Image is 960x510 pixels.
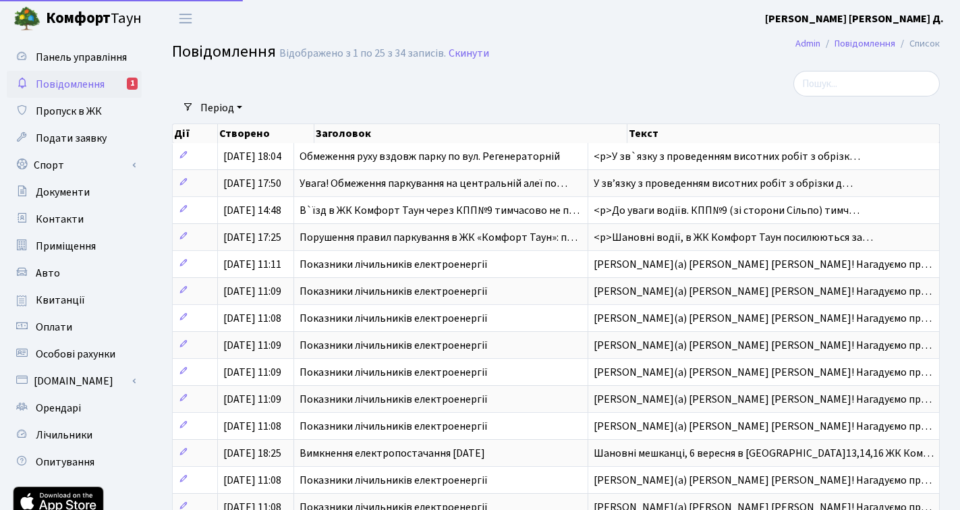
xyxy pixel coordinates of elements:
span: Контакти [36,212,84,227]
span: [PERSON_NAME](а) [PERSON_NAME] [PERSON_NAME]! Нагадуємо пр… [594,338,932,353]
img: logo.png [13,5,40,32]
th: Створено [218,124,315,143]
span: [DATE] 17:25 [223,230,281,245]
span: [PERSON_NAME](а) [PERSON_NAME] [PERSON_NAME]! Нагадуємо пр… [594,284,932,299]
span: [PERSON_NAME](а) [PERSON_NAME] [PERSON_NAME]! Нагадуємо пр… [594,257,932,272]
li: Список [895,36,940,51]
a: Повідомлення [835,36,895,51]
span: Показники лічильників електроенергії [300,419,488,434]
span: [DATE] 11:09 [223,365,281,380]
span: [DATE] 11:08 [223,419,281,434]
a: Пропуск в ЖК [7,98,142,125]
span: [DATE] 11:11 [223,257,281,272]
a: Подати заявку [7,125,142,152]
input: Пошук... [793,71,940,96]
span: Показники лічильників електроенергії [300,392,488,407]
span: <p>Шановні водії, в ЖК Комфорт Таун посилюються за… [594,230,873,245]
a: Скинути [449,47,489,60]
span: Шановні мешканці, 6 вересня в [GEOGRAPHIC_DATA]13,14,16 ЖК Ком… [594,446,934,461]
span: Показники лічильників електроенергії [300,257,488,272]
b: [PERSON_NAME] [PERSON_NAME] Д. [765,11,944,26]
span: Лічильники [36,428,92,443]
a: Admin [795,36,820,51]
span: Документи [36,185,90,200]
span: Повідомлення [172,40,276,63]
a: [DOMAIN_NAME] [7,368,142,395]
span: [DATE] 14:48 [223,203,281,218]
a: Спорт [7,152,142,179]
a: Контакти [7,206,142,233]
span: Подати заявку [36,131,107,146]
span: Показники лічильників електроенергії [300,338,488,353]
span: Опитування [36,455,94,470]
span: [PERSON_NAME](а) [PERSON_NAME] [PERSON_NAME]! Нагадуємо пр… [594,311,932,326]
span: [DATE] 11:09 [223,392,281,407]
a: Повідомлення1 [7,71,142,98]
span: Панель управління [36,50,127,65]
div: 1 [127,78,138,90]
span: [DATE] 18:04 [223,149,281,164]
span: Таун [46,7,142,30]
a: Оплати [7,314,142,341]
span: Особові рахунки [36,347,115,362]
span: [PERSON_NAME](а) [PERSON_NAME] [PERSON_NAME]! Нагадуємо пр… [594,419,932,434]
a: Авто [7,260,142,287]
span: [DATE] 11:09 [223,338,281,353]
span: [PERSON_NAME](а) [PERSON_NAME] [PERSON_NAME]! Нагадуємо пр… [594,365,932,380]
span: У звʼязку з проведенням висотних робіт з обрізки д… [594,176,853,191]
span: Квитанції [36,293,85,308]
button: Переключити навігацію [169,7,202,30]
th: Дії [173,124,218,143]
span: [DATE] 11:08 [223,473,281,488]
span: Повідомлення [36,77,105,92]
span: В`їзд в ЖК Комфорт Таун через КПП№9 тимчасово не п… [300,203,580,218]
span: Порушення правил паркування в ЖК «Комфорт Таун»: п… [300,230,577,245]
a: Лічильники [7,422,142,449]
span: [PERSON_NAME](а) [PERSON_NAME] [PERSON_NAME]! Нагадуємо пр… [594,392,932,407]
a: Орендарі [7,395,142,422]
a: Опитування [7,449,142,476]
span: [PERSON_NAME](а) [PERSON_NAME] [PERSON_NAME]! Нагадуємо пр… [594,473,932,488]
a: Документи [7,179,142,206]
div: Відображено з 1 по 25 з 34 записів. [279,47,446,60]
a: Приміщення [7,233,142,260]
a: Квитанції [7,287,142,314]
span: Авто [36,266,60,281]
span: <p>До уваги водіїв. КПП№9 (зі сторони Сільпо) тимч… [594,203,859,218]
span: Обмеження руху вздовж парку по вул. Регенераторній [300,149,560,164]
span: [DATE] 17:50 [223,176,281,191]
nav: breadcrumb [775,30,960,58]
a: Період [195,96,248,119]
span: Приміщення [36,239,96,254]
a: [PERSON_NAME] [PERSON_NAME] Д. [765,11,944,27]
th: Текст [627,124,940,143]
a: Особові рахунки [7,341,142,368]
span: [DATE] 11:09 [223,284,281,299]
span: [DATE] 18:25 [223,446,281,461]
span: Оплати [36,320,72,335]
span: Показники лічильників електроенергії [300,311,488,326]
span: Показники лічильників електроенергії [300,473,488,488]
b: Комфорт [46,7,111,29]
span: [DATE] 11:08 [223,311,281,326]
span: Орендарі [36,401,81,416]
th: Заголовок [314,124,627,143]
span: Пропуск в ЖК [36,104,102,119]
span: Показники лічильників електроенергії [300,365,488,380]
span: Увага! Обмеження паркування на центральній алеї по… [300,176,567,191]
span: Вимкнення електропостачання [DATE] [300,446,485,461]
a: Панель управління [7,44,142,71]
span: <p>У зв`язку з проведенням висотних робіт з обрізк… [594,149,860,164]
span: Показники лічильників електроенергії [300,284,488,299]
